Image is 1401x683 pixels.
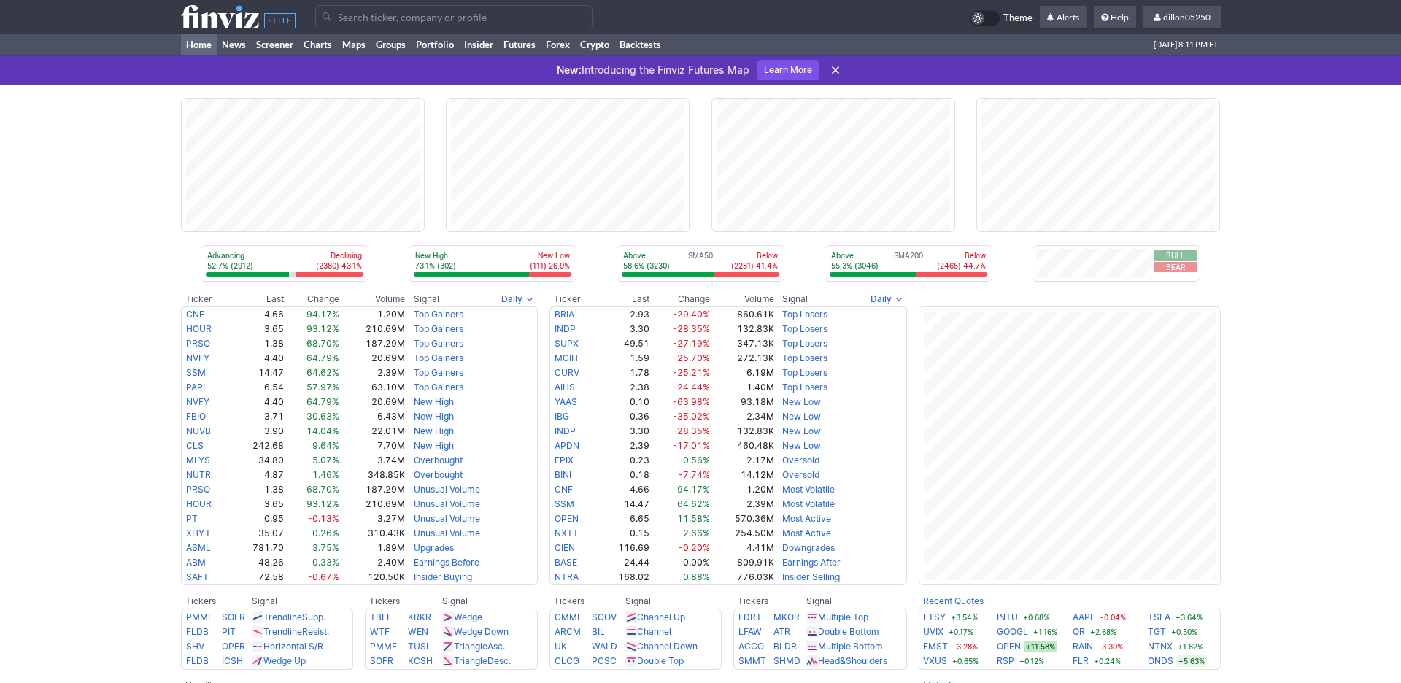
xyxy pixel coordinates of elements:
[592,626,605,637] a: BIL
[782,513,831,524] a: Most Active
[711,336,775,351] td: 347.13K
[263,626,302,637] span: Trendline
[592,611,617,622] a: SGOV
[306,338,339,349] span: 68.70%
[673,352,710,363] span: -25.70%
[738,655,766,666] a: SMMT
[555,611,582,622] a: GMMF
[306,425,339,436] span: 14.04%
[263,655,306,666] a: Wedge Up
[231,292,285,306] th: Last
[231,526,285,541] td: 35.07
[773,626,790,637] a: ATR
[782,411,821,422] a: New Low
[557,63,582,76] span: New:
[340,409,406,424] td: 6.43M
[598,380,650,395] td: 2.38
[997,610,1018,625] a: INTU
[251,34,298,55] a: Screener
[454,641,505,652] a: TriangleAsc.
[549,292,598,306] th: Ticker
[818,641,883,652] a: Multiple Bottom
[414,382,463,393] a: Top Gainers
[923,625,943,639] a: UVIX
[186,382,208,393] a: PAPL
[867,292,907,306] button: Signals interval
[818,655,887,666] a: Head&Shoulders
[414,352,463,363] a: Top Gainers
[782,425,821,436] a: New Low
[757,60,819,80] a: Learn More
[530,250,570,261] p: New Low
[414,411,454,422] a: New High
[316,250,362,261] p: Declining
[415,261,456,271] p: 73.1% (302)
[501,292,522,306] span: Daily
[773,641,797,652] a: BLDR
[186,542,211,553] a: ASML
[312,528,339,539] span: 0.26%
[555,411,569,422] a: IBG
[340,292,406,306] th: Volume
[312,440,339,451] span: 9.64%
[555,542,575,553] a: CIEN
[231,380,285,395] td: 6.54
[923,595,984,606] b: Recent Quotes
[306,396,339,407] span: 64.79%
[637,641,698,652] a: Channel Down
[1073,610,1095,625] a: AAPL
[181,292,231,306] th: Ticker
[831,261,879,271] p: 55.3% (3046)
[1143,6,1221,29] a: dillon05250
[487,655,511,666] span: Desc.
[231,424,285,439] td: 3.90
[340,468,406,482] td: 348.85K
[414,338,463,349] a: Top Gainers
[231,366,285,380] td: 14.47
[923,639,948,654] a: FMST
[711,453,775,468] td: 2.17M
[1094,6,1136,29] a: Help
[340,424,406,439] td: 22.01M
[306,382,339,393] span: 57.97%
[231,541,285,555] td: 781.70
[415,250,456,261] p: New High
[408,655,433,666] a: KCSH
[186,411,206,422] a: FBIO
[598,322,650,336] td: 3.30
[997,639,1021,654] a: OPEN
[773,611,800,622] a: MKOR
[711,409,775,424] td: 2.34M
[186,469,211,480] a: NUTR
[222,655,243,666] a: ICSH
[340,366,406,380] td: 2.39M
[186,641,204,652] a: SHV
[263,611,325,622] a: TrendlineSupp.
[673,309,710,320] span: -29.40%
[677,498,710,509] span: 64.62%
[1148,654,1173,668] a: ONDS
[414,323,463,334] a: Top Gainers
[340,526,406,541] td: 310.43K
[408,626,428,637] a: WEN
[186,309,204,320] a: CNF
[414,571,472,582] a: Insider Buying
[711,439,775,453] td: 460.48K
[340,497,406,512] td: 210.69M
[370,626,390,637] a: WTF
[711,380,775,395] td: 1.40M
[263,641,323,652] a: Horizontal S/R
[711,482,775,497] td: 1.20M
[782,352,827,363] a: Top Losers
[679,469,710,480] span: -7.74%
[306,352,339,363] span: 64.79%
[623,261,670,271] p: 58.6% (3230)
[414,542,454,553] a: Upgrades
[555,557,577,568] a: BASE
[782,528,831,539] a: Most Active
[186,440,204,451] a: CLS
[186,528,211,539] a: XHYT
[207,250,253,261] p: Advancing
[711,292,775,306] th: Volume
[871,292,892,306] span: Daily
